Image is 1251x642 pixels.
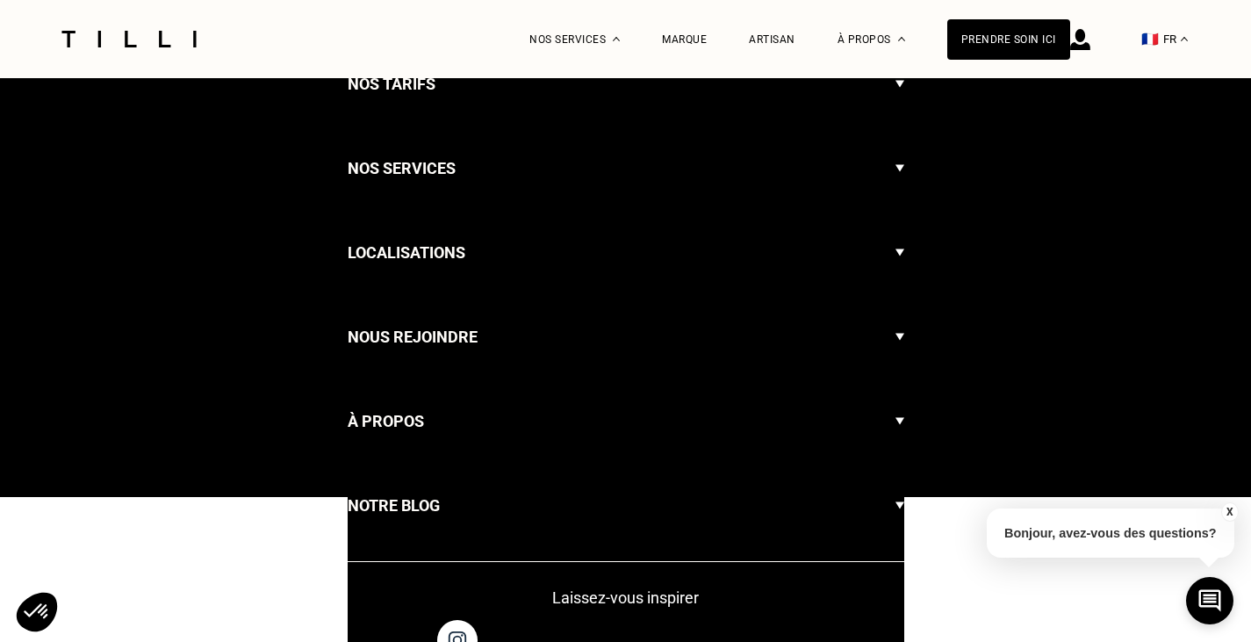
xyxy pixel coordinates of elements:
img: menu déroulant [1181,37,1188,41]
h3: Nous rejoindre [348,324,478,350]
img: Flèche menu déroulant [895,55,904,113]
img: Logo du service de couturière Tilli [55,31,203,47]
img: Menu déroulant à propos [898,37,905,41]
span: 🇫🇷 [1141,31,1159,47]
p: Bonjour, avez-vous des questions? [987,509,1234,558]
img: Flèche menu déroulant [895,224,904,282]
img: Flèche menu déroulant [895,477,904,535]
h3: Nos services [348,155,456,182]
h3: À propos [348,408,424,435]
h3: Localisations [348,240,465,266]
img: Flèche menu déroulant [895,393,904,451]
img: icône connexion [1070,29,1090,50]
a: Marque [662,33,707,46]
img: Flèche menu déroulant [895,140,904,198]
h3: Nos tarifs [348,71,435,97]
h3: Notre blog [348,493,440,519]
button: X [1220,502,1238,522]
img: Flèche menu déroulant [895,308,904,366]
p: Laissez-vous inspirer [348,588,904,607]
img: Menu déroulant [613,37,620,41]
a: Prendre soin ici [947,19,1070,60]
a: Artisan [749,33,795,46]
